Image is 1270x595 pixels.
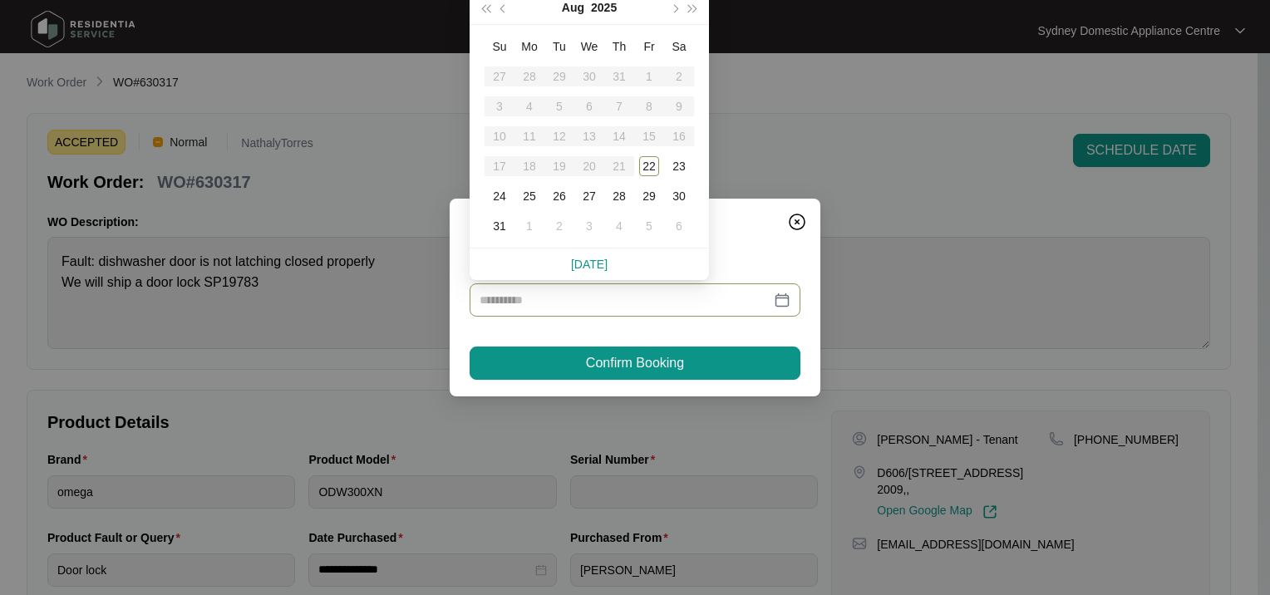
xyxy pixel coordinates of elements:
div: 4 [609,216,629,236]
input: Date [480,291,770,309]
div: 23 [669,156,689,176]
div: 6 [669,216,689,236]
td: 2025-08-23 [664,151,694,181]
div: 24 [490,186,509,206]
td: 2025-09-04 [604,211,634,241]
td: 2025-09-02 [544,211,574,241]
a: [DATE] [571,258,608,271]
div: 31 [490,216,509,236]
td: 2025-09-05 [634,211,664,241]
th: Mo [514,32,544,61]
th: Su [485,32,514,61]
div: 30 [669,186,689,206]
div: 5 [639,216,659,236]
th: Tu [544,32,574,61]
td: 2025-08-29 [634,181,664,211]
button: Close [784,209,810,235]
div: 1 [519,216,539,236]
td: 2025-08-26 [544,181,574,211]
th: Sa [664,32,694,61]
button: Confirm Booking [470,347,800,380]
th: Th [604,32,634,61]
div: 2 [549,216,569,236]
td: 2025-08-24 [485,181,514,211]
span: Confirm Booking [586,353,684,373]
div: 25 [519,186,539,206]
div: 3 [579,216,599,236]
th: Fr [634,32,664,61]
div: 22 [639,156,659,176]
td: 2025-09-01 [514,211,544,241]
th: We [574,32,604,61]
td: 2025-08-30 [664,181,694,211]
td: 2025-08-22 [634,151,664,181]
td: 2025-09-06 [664,211,694,241]
div: 26 [549,186,569,206]
td: 2025-08-25 [514,181,544,211]
td: 2025-08-31 [485,211,514,241]
td: 2025-08-27 [574,181,604,211]
div: 27 [579,186,599,206]
td: 2025-08-28 [604,181,634,211]
img: closeCircle [787,212,807,232]
div: 29 [639,186,659,206]
div: 28 [609,186,629,206]
td: 2025-09-03 [574,211,604,241]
